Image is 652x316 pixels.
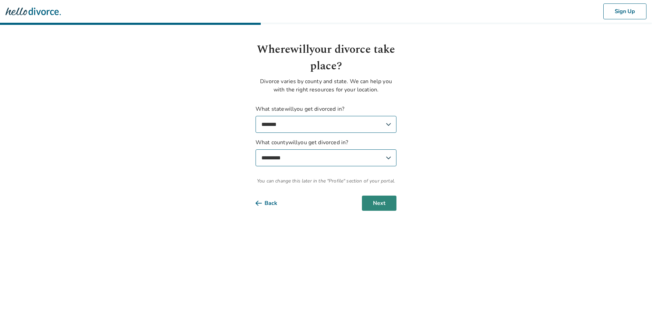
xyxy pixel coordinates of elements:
[256,116,396,133] select: What statewillyou get divorced in?
[6,4,61,18] img: Hello Divorce Logo
[603,3,646,19] button: Sign Up
[256,149,396,166] select: What countywillyou get divorced in?
[256,41,396,75] h1: Where will your divorce take place?
[256,177,396,185] span: You can change this later in the "Profile" section of your portal.
[256,138,396,166] label: What county will you get divorced in?
[256,105,396,133] label: What state will you get divorced in?
[362,196,396,211] button: Next
[617,283,652,316] iframe: Chat Widget
[256,77,396,94] p: Divorce varies by county and state. We can help you with the right resources for your location.
[256,196,288,211] button: Back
